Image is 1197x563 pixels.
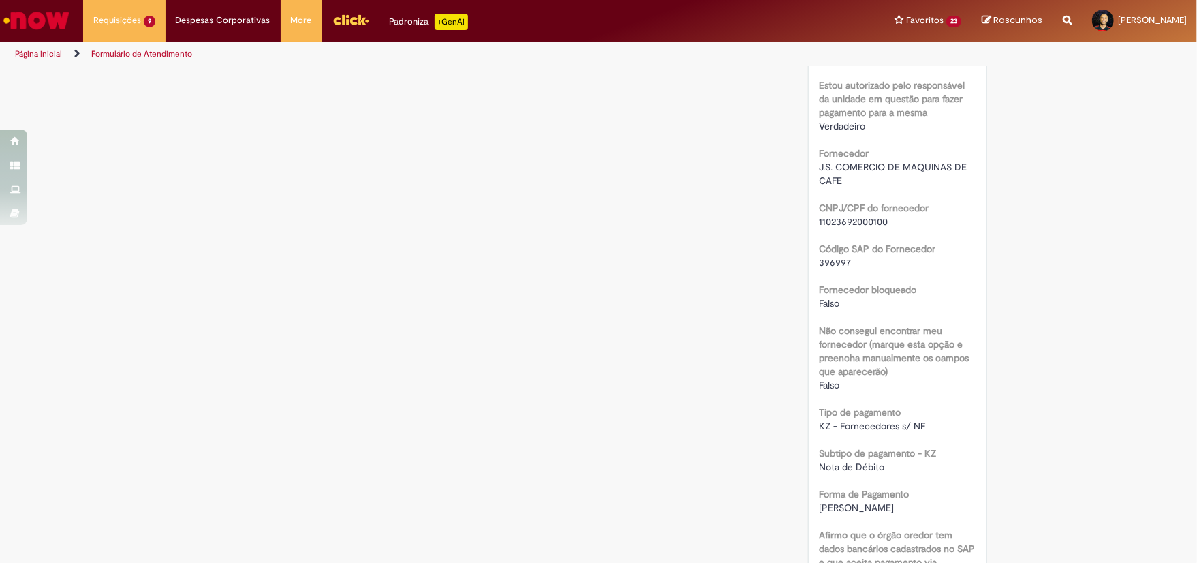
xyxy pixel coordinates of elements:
[15,48,62,59] a: Página inicial
[819,461,884,473] span: Nota de Débito
[819,420,925,432] span: KZ - Fornecedores s/ NF
[435,14,468,30] p: +GenAi
[144,16,155,27] span: 9
[819,79,965,119] b: Estou autorizado pelo responsável da unidade em questão para fazer pagamento para a mesma
[819,147,869,159] b: Fornecedor
[10,42,788,67] ul: Trilhas de página
[819,324,969,378] b: Não consegui encontrar meu fornecedor (marque esta opção e preencha manualmente os campos que apa...
[819,297,839,309] span: Falso
[91,48,192,59] a: Formulário de Atendimento
[291,14,312,27] span: More
[819,161,969,187] span: J.S. COMERCIO DE MAQUINAS DE CAFE
[819,502,894,514] span: [PERSON_NAME]
[819,447,936,459] b: Subtipo de pagamento - KZ
[819,284,916,296] b: Fornecedor bloqueado
[993,14,1042,27] span: Rascunhos
[819,215,888,228] span: 11023692000100
[819,379,839,391] span: Falso
[176,14,270,27] span: Despesas Corporativas
[982,14,1042,27] a: Rascunhos
[1,7,72,34] img: ServiceNow
[390,14,468,30] div: Padroniza
[1118,14,1187,26] span: [PERSON_NAME]
[946,16,961,27] span: 23
[819,406,901,419] b: Tipo de pagamento
[819,256,851,269] span: 396997
[332,10,369,30] img: click_logo_yellow_360x200.png
[906,14,944,27] span: Favoritos
[819,488,909,500] b: Forma de Pagamento
[93,14,141,27] span: Requisições
[819,120,865,132] span: Verdadeiro
[819,243,935,255] b: Código SAP do Fornecedor
[819,202,929,214] b: CNPJ/CPF do fornecedor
